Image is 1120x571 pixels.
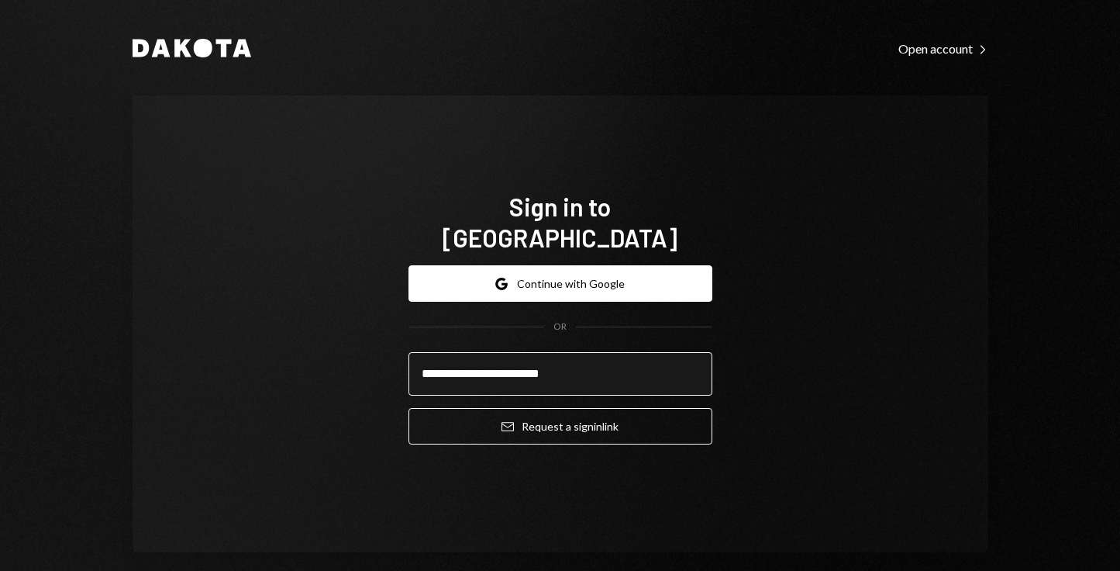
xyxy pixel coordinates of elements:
[408,265,712,302] button: Continue with Google
[408,408,712,445] button: Request a signinlink
[553,320,567,334] div: OR
[408,191,712,253] h1: Sign in to [GEOGRAPHIC_DATA]
[898,41,988,57] div: Open account
[898,40,988,57] a: Open account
